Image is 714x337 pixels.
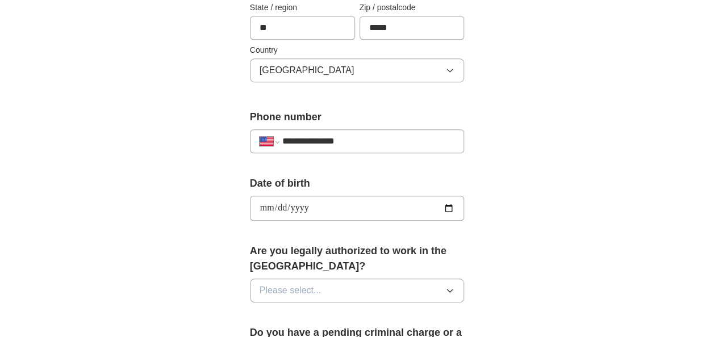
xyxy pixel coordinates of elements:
[260,64,354,77] span: [GEOGRAPHIC_DATA]
[250,2,355,14] label: State / region
[260,284,321,297] span: Please select...
[250,109,465,125] label: Phone number
[250,58,465,82] button: [GEOGRAPHIC_DATA]
[250,279,465,302] button: Please select...
[360,2,465,14] label: Zip / postalcode
[250,243,465,274] label: Are you legally authorized to work in the [GEOGRAPHIC_DATA]?
[250,44,465,56] label: Country
[250,176,465,191] label: Date of birth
